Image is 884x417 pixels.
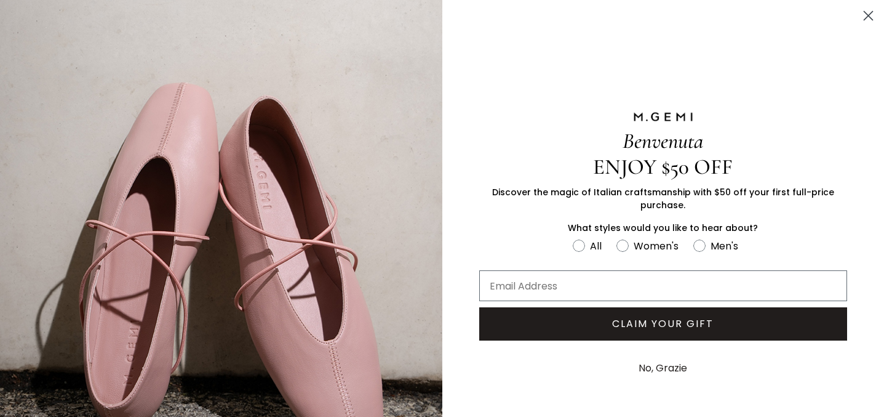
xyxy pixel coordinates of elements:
[632,353,693,384] button: No, Grazie
[492,186,834,211] span: Discover the magic of Italian craftsmanship with $50 off your first full-price purchase.
[711,238,738,254] div: Men's
[479,307,848,341] button: CLAIM YOUR GIFT
[623,128,703,154] span: Benvenuta
[858,5,879,26] button: Close dialog
[568,222,758,234] span: What styles would you like to hear about?
[632,111,694,123] img: M.GEMI
[590,238,602,254] div: All
[634,238,679,254] div: Women's
[593,154,733,180] span: ENJOY $50 OFF
[479,270,848,301] input: Email Address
